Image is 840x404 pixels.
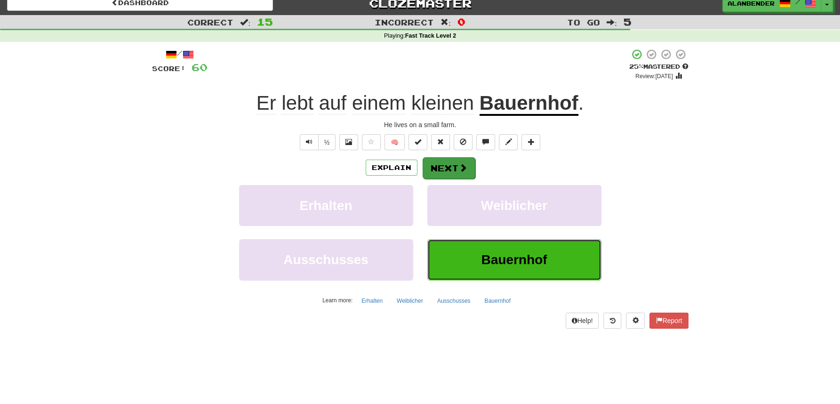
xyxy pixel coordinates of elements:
[457,16,465,27] span: 0
[362,134,381,150] button: Favorite sentence (alt+f)
[375,17,434,27] span: Incorrect
[578,92,584,114] span: .
[440,18,451,26] span: :
[481,198,547,213] span: Weiblicher
[454,134,472,150] button: Ignore sentence (alt+i)
[427,185,601,226] button: Weiblicher
[392,294,428,308] button: Weiblicher
[635,73,673,80] small: Review: [DATE]
[423,157,475,179] button: Next
[300,134,319,150] button: Play sentence audio (ctl+space)
[152,48,208,60] div: /
[499,134,518,150] button: Edit sentence (alt+d)
[339,134,358,150] button: Show image (alt+x)
[322,297,352,304] small: Learn more:
[411,92,474,114] span: kleinen
[427,239,601,280] button: Bauernhof
[319,92,346,114] span: auf
[192,61,208,73] span: 60
[239,185,413,226] button: Erhalten
[405,32,456,39] strong: Fast Track Level 2
[366,160,417,176] button: Explain
[629,63,643,70] span: 25 %
[152,65,186,73] span: Score:
[257,16,273,27] span: 15
[649,313,688,329] button: Report
[481,252,547,267] span: Bauernhof
[479,294,515,308] button: Bauernhof
[480,92,578,116] u: Bauernhof
[239,239,413,280] button: Ausschusses
[187,17,233,27] span: Correct
[521,134,540,150] button: Add to collection (alt+a)
[152,120,688,129] div: He lives on a small farm.
[476,134,495,150] button: Discuss sentence (alt+u)
[283,252,368,267] span: Ausschusses
[299,198,352,213] span: Erhalten
[352,92,406,114] span: einem
[281,92,313,114] span: lebt
[566,313,599,329] button: Help!
[256,92,276,114] span: Er
[240,18,250,26] span: :
[603,313,621,329] button: Round history (alt+y)
[432,294,476,308] button: Ausschusses
[624,16,632,27] span: 5
[629,63,688,71] div: Mastered
[607,18,617,26] span: :
[567,17,600,27] span: To go
[408,134,427,150] button: Set this sentence to 100% Mastered (alt+m)
[298,134,336,150] div: Text-to-speech controls
[384,134,405,150] button: 🧠
[431,134,450,150] button: Reset to 0% Mastered (alt+r)
[356,294,388,308] button: Erhalten
[318,134,336,150] button: ½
